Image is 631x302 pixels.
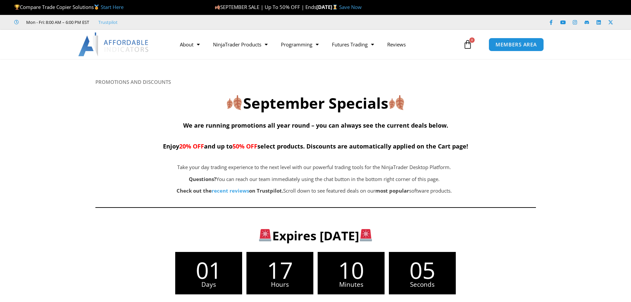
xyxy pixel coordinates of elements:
p: Scroll down to see featured deals on our software products. [129,186,500,196]
span: Hours [246,281,313,288]
span: 20% OFF [179,142,204,150]
span: Seconds [389,281,456,288]
a: Reviews [381,37,412,52]
p: You can reach our team immediately using the chat button in the bottom right corner of this page. [129,175,500,184]
a: 0 [453,35,482,54]
strong: [DATE] [316,4,339,10]
span: 50% OFF [233,142,257,150]
a: recent reviews [212,187,249,194]
img: 🍂 [215,5,220,10]
span: 0 [469,37,475,43]
img: 🏆 [15,5,20,10]
a: Futures Trading [325,37,381,52]
span: 01 [175,259,242,281]
span: Take your day trading experience to the next level with our powerful trading tools for the NinjaT... [177,164,451,170]
span: 05 [389,259,456,281]
a: MEMBERS AREA [489,38,544,51]
img: 🚨 [259,229,271,241]
h3: Expires [DATE] [106,228,525,244]
img: 🥇 [94,5,99,10]
img: 🍂 [227,95,242,110]
img: 🚨 [360,229,372,241]
strong: Questions? [189,176,216,182]
span: SEPTEMBER SALE | Up To 50% OFF | Ends [215,4,316,10]
img: ⌛ [333,5,338,10]
a: Trustpilot [98,18,118,26]
strong: Check out the on Trustpilot. [177,187,283,194]
a: About [173,37,206,52]
b: most popular [375,187,409,194]
img: 🍂 [389,95,404,110]
span: Mon - Fri: 8:00 AM – 6:00 PM EST [25,18,89,26]
h2: September Specials [95,93,536,113]
span: 10 [318,259,385,281]
span: We are running promotions all year round – you can always see the current deals below. [183,121,448,129]
a: NinjaTrader Products [206,37,274,52]
span: Enjoy and up to select products. Discounts are automatically applied on the Cart page! [163,142,468,150]
a: Save Now [339,4,362,10]
span: MEMBERS AREA [496,42,537,47]
a: Programming [274,37,325,52]
nav: Menu [173,37,461,52]
span: Minutes [318,281,385,288]
span: Compare Trade Copier Solutions [14,4,124,10]
h6: PROMOTIONS AND DISCOUNTS [95,79,536,85]
span: 17 [246,259,313,281]
a: Start Here [101,4,124,10]
span: Days [175,281,242,288]
img: LogoAI | Affordable Indicators – NinjaTrader [78,32,149,56]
